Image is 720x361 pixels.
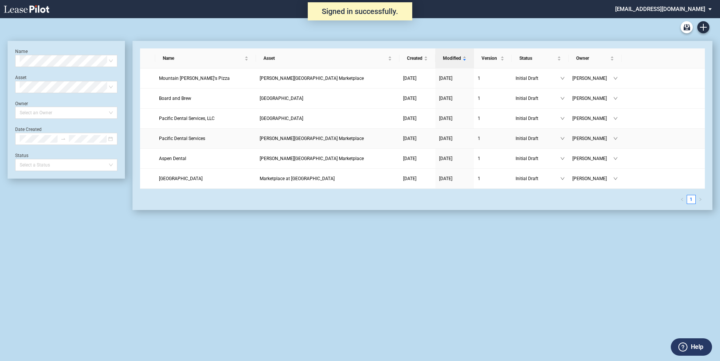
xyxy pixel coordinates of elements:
[478,76,480,81] span: 1
[439,136,452,141] span: [DATE]
[256,48,399,68] th: Asset
[478,156,480,161] span: 1
[403,116,416,121] span: [DATE]
[439,75,470,82] a: [DATE]
[61,136,66,142] span: to
[159,115,252,122] a: Pacific Dental Services, LLC
[560,116,565,121] span: down
[159,136,205,141] span: Pacific Dental Services
[159,176,203,181] span: Banfield Pet Hospital
[260,175,396,182] a: Marketplace at [GEOGRAPHIC_DATA]
[403,115,432,122] a: [DATE]
[613,156,618,161] span: down
[687,195,695,204] a: 1
[439,96,452,101] span: [DATE]
[308,2,412,20] div: Signed in successfully.
[159,95,252,102] a: Board and Brew
[482,54,499,62] span: Version
[671,338,712,356] button: Help
[572,135,613,142] span: [PERSON_NAME]
[516,75,560,82] span: Initial Draft
[478,95,508,102] a: 1
[613,76,618,81] span: down
[478,115,508,122] a: 1
[439,76,452,81] span: [DATE]
[439,116,452,121] span: [DATE]
[260,135,396,142] a: [PERSON_NAME][GEOGRAPHIC_DATA] Marketplace
[403,136,416,141] span: [DATE]
[613,136,618,141] span: down
[560,96,565,101] span: down
[439,95,470,102] a: [DATE]
[260,116,303,121] span: Harvest Grove
[516,95,560,102] span: Initial Draft
[435,48,474,68] th: Modified
[687,195,696,204] li: 1
[443,54,461,62] span: Modified
[15,127,42,132] label: Date Created
[572,75,613,82] span: [PERSON_NAME]
[516,155,560,162] span: Initial Draft
[439,115,470,122] a: [DATE]
[678,195,687,204] li: Previous Page
[569,48,622,68] th: Owner
[572,115,613,122] span: [PERSON_NAME]
[403,95,432,102] a: [DATE]
[403,155,432,162] a: [DATE]
[439,175,470,182] a: [DATE]
[260,95,396,102] a: [GEOGRAPHIC_DATA]
[403,96,416,101] span: [DATE]
[439,155,470,162] a: [DATE]
[576,54,609,62] span: Owner
[478,136,480,141] span: 1
[15,75,26,80] label: Asset
[474,48,512,68] th: Version
[159,135,252,142] a: Pacific Dental Services
[439,156,452,161] span: [DATE]
[159,155,252,162] a: Aspen Dental
[560,176,565,181] span: down
[613,116,618,121] span: down
[478,116,480,121] span: 1
[681,21,693,33] a: Archive
[403,156,416,161] span: [DATE]
[403,175,432,182] a: [DATE]
[519,54,556,62] span: Status
[407,54,422,62] span: Created
[260,156,364,161] span: Kiley Ranch Marketplace
[260,155,396,162] a: [PERSON_NAME][GEOGRAPHIC_DATA] Marketplace
[516,115,560,122] span: Initial Draft
[478,155,508,162] a: 1
[403,76,416,81] span: [DATE]
[260,75,396,82] a: [PERSON_NAME][GEOGRAPHIC_DATA] Marketplace
[439,135,470,142] a: [DATE]
[698,198,702,201] span: right
[696,195,705,204] button: right
[159,96,191,101] span: Board and Brew
[478,96,480,101] span: 1
[260,176,335,181] span: Marketplace at Sycamore Farms
[403,176,416,181] span: [DATE]
[572,95,613,102] span: [PERSON_NAME]
[159,75,252,82] a: Mountain [PERSON_NAME]'s Pizza
[159,156,186,161] span: Aspen Dental
[439,176,452,181] span: [DATE]
[512,48,569,68] th: Status
[516,175,560,182] span: Initial Draft
[260,115,396,122] a: [GEOGRAPHIC_DATA]
[260,136,364,141] span: Kiley Ranch Marketplace
[260,96,303,101] span: Harvest Grove
[516,135,560,142] span: Initial Draft
[403,75,432,82] a: [DATE]
[613,96,618,101] span: down
[15,49,28,54] label: Name
[263,54,386,62] span: Asset
[478,175,508,182] a: 1
[613,176,618,181] span: down
[159,175,252,182] a: [GEOGRAPHIC_DATA]
[260,76,364,81] span: Kiley Ranch Marketplace
[560,76,565,81] span: down
[163,54,243,62] span: Name
[159,76,230,81] span: Mountain Mike's Pizza
[155,48,256,68] th: Name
